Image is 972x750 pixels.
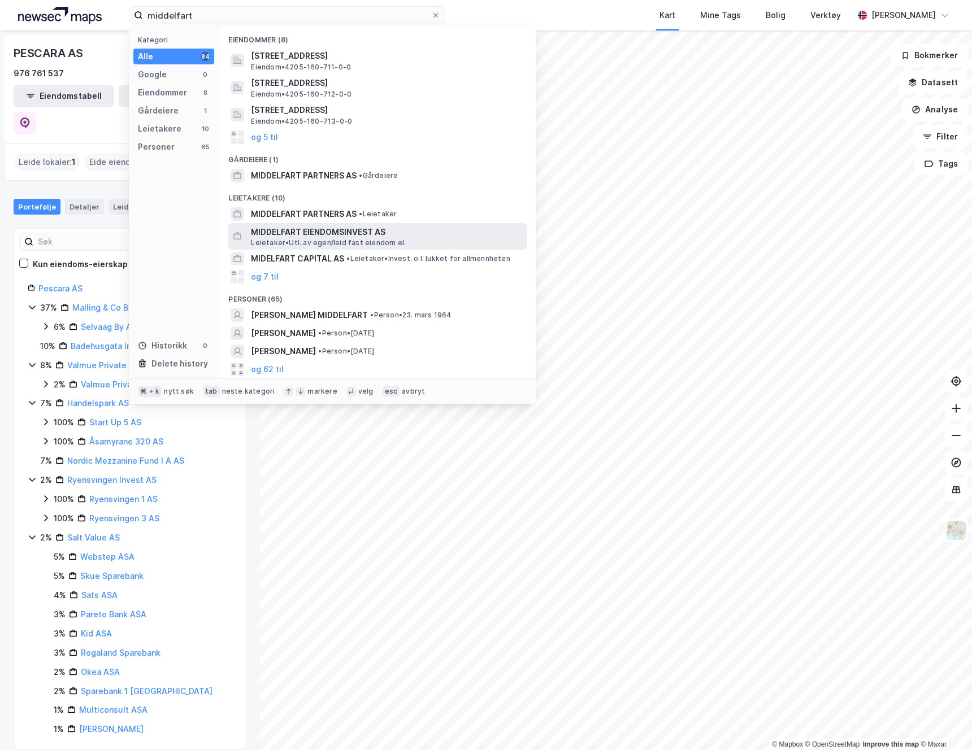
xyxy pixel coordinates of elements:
button: Analyse [902,98,967,121]
a: Mapbox [772,740,803,748]
a: Åsamyrane 320 AS [89,437,163,446]
div: Gårdeiere [138,104,179,117]
div: Leide lokaler [109,199,179,215]
button: Eiendomstabell [14,85,114,107]
div: esc [383,386,400,397]
a: Sparebank 1 [GEOGRAPHIC_DATA] [81,686,212,696]
div: 84 [201,52,210,61]
button: Bokmerker [891,44,967,67]
a: Badehusgata Invest AS [71,341,162,351]
a: Salt Value AS [67,533,120,542]
span: MIDDELFART EIENDOMSINVEST AS [251,225,522,239]
div: Personer (65) [219,286,536,306]
input: Søk [33,233,157,250]
a: Selvaag By AS [81,322,137,332]
a: Rogaland Sparebank [81,648,160,657]
input: Søk på adresse, matrikkel, gårdeiere, leietakere eller personer [143,7,431,24]
button: og 62 til [251,363,284,376]
span: [STREET_ADDRESS] [251,76,522,90]
div: Detaljer [65,199,104,215]
button: Leietakertabell [119,85,219,107]
div: 8% [40,359,52,372]
div: 976 761 537 [14,67,64,80]
div: 0 [201,341,210,350]
span: [PERSON_NAME] MIDDELFART [251,308,368,322]
div: 100% [54,492,74,506]
div: 2% [40,531,52,544]
div: tab [203,386,220,397]
a: Sats ASA [81,590,118,600]
div: Eiendommer [138,86,187,99]
div: Kart [659,8,675,22]
div: neste kategori [222,387,275,396]
div: Verktøy [810,8,841,22]
a: Pescara AS [38,284,83,293]
a: Kid ASA [81,629,112,638]
span: MIDELFART CAPITAL AS [251,252,344,265]
img: logo.a4113a55bc3d86da70a041830d287a7e.svg [18,7,102,24]
a: Valmue Private Debt AS [81,380,175,389]
div: 3% [54,608,66,621]
div: 6% [54,320,66,334]
div: Eiendommer (8) [219,27,536,47]
div: 2% [54,665,66,679]
div: avbryt [402,387,425,396]
div: Leide lokaler : [14,153,80,171]
button: Tags [915,152,967,175]
div: Kontrollprogram for chat [915,696,972,750]
div: ⌘ + k [138,386,162,397]
div: 5% [54,569,65,583]
a: Handelspark AS [67,398,129,408]
span: • [318,329,322,337]
div: 37% [40,301,57,315]
a: Skue Sparebank [80,571,144,581]
a: Malling & Co By AS [72,303,146,312]
a: Multiconsult ASA [79,705,147,714]
div: 1 [201,106,210,115]
div: Gårdeiere (1) [219,146,536,167]
span: MIDDELFART PARTNERS AS [251,207,357,221]
div: Historikk [138,339,187,352]
a: Start Up 5 AS [89,417,141,427]
div: Alle [138,50,153,63]
span: Eiendom • 4205-160-713-0-0 [251,117,352,126]
div: Eide eiendommer : [85,153,170,171]
button: og 7 til [251,270,279,284]
span: Leietaker [359,210,397,219]
span: Person • [DATE] [318,347,374,356]
a: [PERSON_NAME] [79,724,144,734]
div: 10 [201,124,210,133]
div: Leietakere (10) [219,185,536,205]
div: 2% [54,684,66,698]
span: • [359,210,362,218]
div: 7% [40,396,52,410]
div: nytt søk [164,387,194,396]
span: Leietaker • Utl. av egen/leid fast eiendom el. [251,238,406,247]
div: velg [358,387,374,396]
div: 5% [54,550,65,564]
button: Datasett [899,71,967,94]
div: 7% [40,454,52,468]
div: Portefølje [14,199,60,215]
div: 100% [54,416,74,429]
div: Leietakere [138,122,181,136]
span: [STREET_ADDRESS] [251,49,522,63]
a: Nordic Mezzanine Fund I A AS [67,456,184,465]
div: Delete history [151,357,208,370]
a: Improve this map [863,740,919,748]
div: 1% [54,703,64,717]
a: Ryensvingen 1 AS [89,494,158,504]
div: 0 [201,70,210,79]
iframe: Chat Widget [915,696,972,750]
span: Eiendom • 4205-160-711-0-0 [251,63,351,72]
div: 3% [54,646,66,660]
span: [PERSON_NAME] [251,345,316,358]
a: Ryensvingen 3 AS [89,513,159,523]
span: [PERSON_NAME] [251,326,316,340]
div: Bolig [766,8,786,22]
span: Leietaker • Invest. o.l. lukket for allmennheten [346,254,510,263]
span: [STREET_ADDRESS] [251,103,522,117]
span: • [346,254,350,263]
span: Person • [DATE] [318,329,374,338]
button: Filter [913,125,967,148]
